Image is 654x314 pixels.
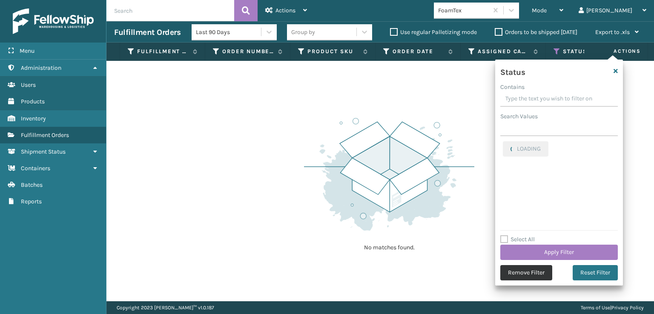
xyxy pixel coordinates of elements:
[500,83,525,91] label: Contains
[500,245,618,260] button: Apply Filter
[500,236,535,243] label: Select All
[587,44,646,58] span: Actions
[581,305,610,311] a: Terms of Use
[222,48,274,55] label: Order Number
[21,165,50,172] span: Containers
[275,7,295,14] span: Actions
[500,112,538,121] label: Search Values
[595,29,630,36] span: Export to .xls
[500,265,552,280] button: Remove Filter
[13,9,94,34] img: logo
[478,48,529,55] label: Assigned Carrier Service
[500,65,525,77] h4: Status
[438,6,489,15] div: FoamTex
[390,29,477,36] label: Use regular Palletizing mode
[581,301,644,314] div: |
[21,198,42,205] span: Reports
[137,48,189,55] label: Fulfillment Order Id
[500,91,618,107] input: Type the text you wish to filter on
[393,48,444,55] label: Order Date
[21,115,46,122] span: Inventory
[117,301,214,314] p: Copyright 2023 [PERSON_NAME]™ v 1.0.187
[21,131,69,139] span: Fulfillment Orders
[114,27,181,37] h3: Fulfillment Orders
[563,48,614,55] label: Status
[291,28,315,37] div: Group by
[21,81,36,88] span: Users
[573,265,618,280] button: Reset Filter
[532,7,547,14] span: Mode
[21,64,61,71] span: Administration
[21,181,43,188] span: Batches
[196,28,262,37] div: Last 90 Days
[21,148,66,155] span: Shipment Status
[503,141,548,157] button: LOADING
[21,98,45,105] span: Products
[611,305,644,311] a: Privacy Policy
[495,29,577,36] label: Orders to be shipped [DATE]
[20,47,34,54] span: Menu
[307,48,359,55] label: Product SKU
